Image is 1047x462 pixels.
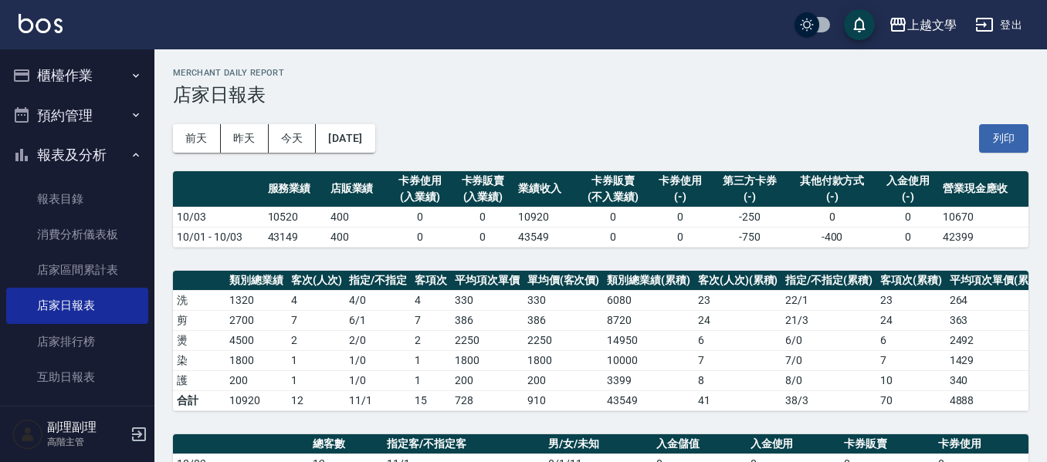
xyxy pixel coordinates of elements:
[603,271,694,291] th: 類別總業績(累積)
[411,271,451,291] th: 客項次
[456,189,510,205] div: (入業績)
[456,173,510,189] div: 卡券販賣
[781,290,876,310] td: 22 / 1
[225,350,287,370] td: 1800
[876,207,939,227] td: 0
[173,330,225,350] td: 燙
[880,173,935,189] div: 入金使用
[19,14,63,33] img: Logo
[514,227,577,247] td: 43549
[411,390,451,410] td: 15
[287,330,346,350] td: 2
[781,271,876,291] th: 指定/不指定(累積)
[652,434,747,454] th: 入金儲值
[451,271,523,291] th: 平均項次單價
[411,370,451,390] td: 1
[389,227,452,247] td: 0
[876,290,946,310] td: 23
[451,330,523,350] td: 2250
[6,135,148,175] button: 報表及分析
[715,189,783,205] div: (-)
[577,207,649,227] td: 0
[327,171,389,207] th: 店販業績
[6,56,148,96] button: 櫃檯作業
[327,227,389,247] td: 400
[173,84,1028,106] h3: 店家日報表
[694,370,782,390] td: 8
[225,390,287,410] td: 10920
[876,350,946,370] td: 7
[269,124,317,153] button: 今天
[694,330,782,350] td: 6
[514,171,577,207] th: 業績收入
[264,227,327,247] td: 43149
[523,310,604,330] td: 386
[451,370,523,390] td: 200
[844,9,875,40] button: save
[781,350,876,370] td: 7 / 0
[791,189,872,205] div: (-)
[452,207,514,227] td: 0
[264,207,327,227] td: 10520
[603,390,694,410] td: 43549
[523,390,604,410] td: 910
[6,395,148,430] a: 互助月報表
[788,227,876,247] td: -400
[173,207,264,227] td: 10/03
[523,370,604,390] td: 200
[225,370,287,390] td: 200
[907,15,957,35] div: 上越文學
[173,68,1028,78] h2: Merchant Daily Report
[287,310,346,330] td: 7
[383,434,544,454] th: 指定客/不指定客
[939,171,1028,207] th: 營業現金應收
[876,370,946,390] td: 10
[345,350,411,370] td: 1 / 0
[934,434,1028,454] th: 卡券使用
[883,9,963,41] button: 上越文學
[345,310,411,330] td: 6 / 1
[411,330,451,350] td: 2
[715,173,783,189] div: 第三方卡券
[411,290,451,310] td: 4
[603,350,694,370] td: 10000
[225,310,287,330] td: 2700
[225,290,287,310] td: 1320
[747,434,841,454] th: 入金使用
[173,124,221,153] button: 前天
[544,434,652,454] th: 男/女/未知
[880,189,935,205] div: (-)
[6,96,148,136] button: 預約管理
[694,290,782,310] td: 23
[603,370,694,390] td: 3399
[451,350,523,370] td: 1800
[694,390,782,410] td: 41
[649,227,711,247] td: 0
[12,419,43,450] img: Person
[309,434,383,454] th: 總客數
[6,252,148,288] a: 店家區間累計表
[577,227,649,247] td: 0
[327,207,389,227] td: 400
[451,310,523,330] td: 386
[173,171,1028,248] table: a dense table
[345,271,411,291] th: 指定/不指定
[411,310,451,330] td: 7
[345,290,411,310] td: 4 / 0
[781,310,876,330] td: 21 / 3
[393,173,448,189] div: 卡券使用
[6,359,148,395] a: 互助日報表
[979,124,1028,153] button: 列印
[969,11,1028,39] button: 登出
[694,350,782,370] td: 7
[791,173,872,189] div: 其他付款方式
[47,420,126,435] h5: 副理副理
[452,227,514,247] td: 0
[47,435,126,449] p: 高階主管
[6,288,148,323] a: 店家日報表
[451,290,523,310] td: 330
[411,350,451,370] td: 1
[514,207,577,227] td: 10920
[287,350,346,370] td: 1
[173,310,225,330] td: 剪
